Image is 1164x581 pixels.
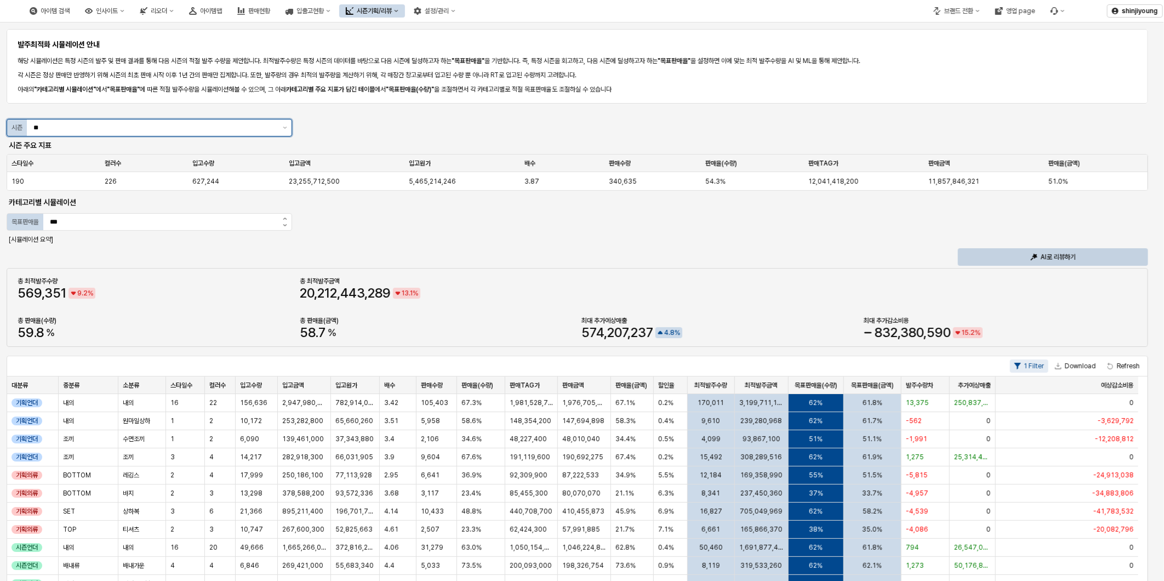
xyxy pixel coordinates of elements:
[609,159,631,168] span: 판매수량
[339,4,405,18] div: 시즌기획/리뷰
[240,489,263,498] span: 13,298
[989,4,1042,18] button: 영업 page
[461,381,493,390] span: 판매율(수량)
[421,381,443,390] span: 판매수량
[123,453,134,462] span: 조끼
[16,471,38,480] span: 기획의류
[282,507,323,516] span: 895,211,400
[986,417,991,425] span: 0
[18,70,1137,80] p: 각 시즌은 정상 판매만 반영하기 위해 시즌의 최초 판매 시작 이후 1년 간의 판매만 집계합니다. 또한, 발주량의 경우 최적의 발주량을 계산하기 위해, 각 매장간 창고로부터 입...
[604,324,607,340] span: ,
[461,417,482,425] span: 58.6%
[36,324,44,340] span: 8
[1051,360,1100,373] button: Download
[286,86,375,93] b: 카테고리별 주요 지표가 담긴 테이블
[123,471,139,480] span: 레깅스
[795,381,837,390] span: 목표판매율(수량)
[954,327,980,338] span: down 15.2% negative trend
[170,507,175,516] span: 3
[278,223,292,231] button: 감소
[524,177,539,186] span: 3.87
[906,453,924,462] span: 1,275
[421,398,448,407] span: 105,403
[278,119,292,136] button: 제안 사항 표시
[425,7,449,15] div: 설정/관리
[1010,360,1048,373] button: 1 Filter
[300,285,314,301] span: 20
[240,507,263,516] span: 21,366
[700,471,722,480] span: 12,184
[340,285,364,301] span: 443
[421,435,439,443] span: 2,106
[240,453,262,462] span: 14,217
[16,507,38,516] span: 기획의류
[701,489,720,498] span: 8,341
[300,316,573,325] div: 총 판매율(금액)
[315,324,318,340] span: .
[562,381,584,390] span: 판매금액
[1101,381,1134,390] span: 예상감소비용
[745,381,778,390] span: 최적발주금액
[923,324,927,340] span: ,
[335,381,357,390] span: 입고원가
[510,489,548,498] span: 85,455,300
[740,453,782,462] span: 308,289,516
[1095,435,1134,443] span: -12,208,812
[927,4,986,18] button: 브랜드 전환
[16,417,38,425] span: 기획언더
[461,453,482,462] span: 67.6%
[296,7,324,15] div: 입출고현황
[657,327,680,338] span: up 4.8% positive trend
[63,453,74,462] span: 조끼
[739,398,784,407] span: 3,199,711,124
[279,4,337,18] div: 입출고현황
[209,507,214,516] span: 6
[954,398,991,407] span: 250,837,381
[192,159,214,168] span: 입고수량
[16,489,38,498] span: 기획의류
[562,453,603,462] span: 190,692,275
[335,417,373,425] span: 65,660,260
[944,7,973,15] div: 브랜드 전환
[23,4,76,18] div: 아이템 검색
[170,471,174,480] span: 2
[170,398,179,407] span: 16
[607,324,627,340] span: 207
[9,235,290,244] p: [시뮬레이션 요약]
[337,285,340,301] span: ,
[231,4,277,18] button: 판매현황
[664,329,669,337] span: 4
[133,4,180,18] button: 리오더
[631,324,653,340] span: 237
[658,398,674,407] span: 0.2%
[809,489,823,498] span: 37%
[335,435,374,443] span: 37,343,880
[452,57,484,65] b: "목표판매율"
[461,398,482,407] span: 67.3%
[12,159,33,168] span: 스타일수
[357,7,392,15] div: 시즌기획/리뷰
[335,398,375,407] span: 782,914,040
[41,7,70,15] div: 아이템 검색
[16,435,38,443] span: 기획언더
[986,471,991,480] span: 0
[78,4,131,18] button: 인사이트
[705,159,737,168] span: 판매율(수량)
[562,489,601,498] span: 80,070,070
[658,471,674,480] span: 5.5%
[384,417,398,425] span: 3.51
[1044,4,1071,18] div: 버그 제보 및 기능 개선 요청
[289,159,311,168] span: 입고금액
[975,327,980,338] span: %
[413,288,418,299] span: %
[300,326,336,339] span: 58.7%
[170,381,192,390] span: 스타일수
[658,57,691,65] b: "목표판매율"
[658,489,674,498] span: 6.3%
[170,489,174,498] span: 2
[562,435,600,443] span: 48,010,040
[627,324,631,340] span: ,
[510,381,540,390] span: 판매TAG가
[282,435,324,443] span: 139,461,000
